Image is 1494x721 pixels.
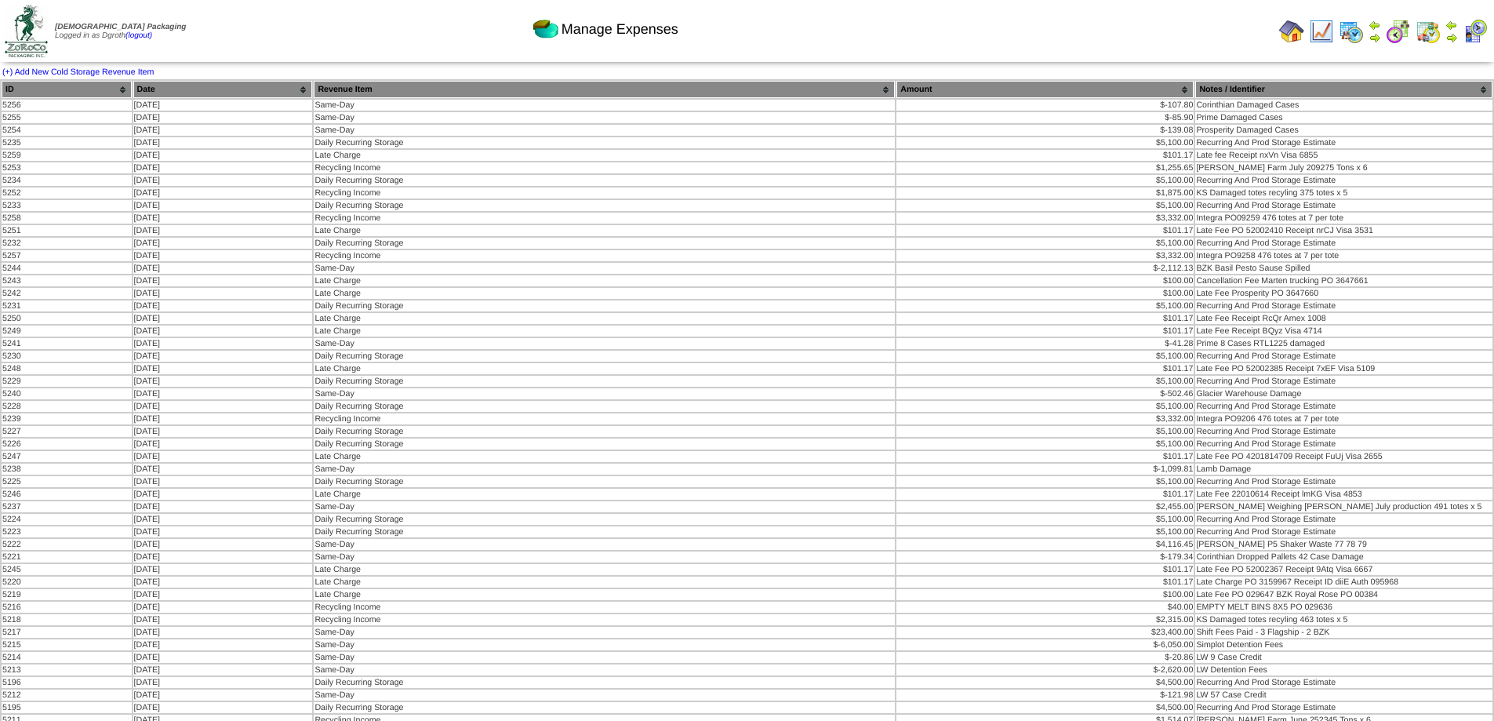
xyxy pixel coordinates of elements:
td: Lamb Damage [1195,464,1492,475]
div: $-179.34 [897,552,1193,562]
div: $5,100.00 [897,351,1193,361]
td: Late Fee PO 029647 BZK Royal Rose PO 00384 [1195,589,1492,600]
div: $101.17 [897,452,1193,461]
td: Late Charge [314,589,895,600]
td: 5219 [2,589,132,600]
td: [DATE] [133,552,313,563]
td: Late Fee 22010614 Receipt lmKG Visa 4853 [1195,489,1492,500]
td: [DATE] [133,489,313,500]
td: Late Charge [314,313,895,324]
img: zoroco-logo-small.webp [5,5,48,57]
td: 5229 [2,376,132,387]
td: Recurring And Prod Storage Estimate [1195,175,1492,186]
td: Late Charge [314,326,895,337]
td: Daily Recurring Storage [314,137,895,148]
div: $100.00 [897,289,1193,298]
td: [DATE] [133,213,313,224]
td: Daily Recurring Storage [314,238,895,249]
span: Manage Expenses [562,21,678,38]
td: Integra PO09259 476 totes at 7 per tote [1195,213,1492,224]
td: 5257 [2,250,132,261]
td: 5242 [2,288,132,299]
td: 5225 [2,476,132,487]
td: 5226 [2,439,132,450]
td: [DATE] [133,476,313,487]
td: 5255 [2,112,132,123]
td: Recycling Income [314,213,895,224]
div: $5,100.00 [897,402,1193,411]
td: Recurring And Prod Storage Estimate [1195,300,1492,311]
td: 5196 [2,677,132,688]
img: arrowright.gif [1445,31,1458,44]
img: calendarinout.gif [1416,19,1441,44]
td: Recycling Income [314,162,895,173]
img: calendarcustomer.gif [1463,19,1488,44]
td: Recurring And Prod Storage Estimate [1195,526,1492,537]
td: [DATE] [133,225,313,236]
td: KS Damaged totes recyling 375 totes x 5 [1195,188,1492,198]
div: $5,100.00 [897,201,1193,210]
td: 5247 [2,451,132,462]
th: Notes / Identifier [1195,81,1492,98]
div: $-2,112.13 [897,264,1193,273]
td: 5245 [2,564,132,575]
td: Integra PO9206 476 totes at 7 per tote [1195,413,1492,424]
td: Daily Recurring Storage [314,426,895,437]
td: 5250 [2,313,132,324]
td: Late Charge [314,275,895,286]
td: Corinthian Damaged Cases [1195,100,1492,111]
img: calendarprod.gif [1339,19,1364,44]
td: 5252 [2,188,132,198]
div: $101.17 [897,151,1193,160]
div: $-6,050.00 [897,640,1193,650]
td: Recurring And Prod Storage Estimate [1195,238,1492,249]
td: [DATE] [133,188,313,198]
td: 5258 [2,213,132,224]
td: Recurring And Prod Storage Estimate [1195,677,1492,688]
div: $3,332.00 [897,251,1193,260]
td: Same-Day [314,112,895,123]
td: 5232 [2,238,132,249]
td: Same-Day [314,627,895,638]
td: Same-Day [314,552,895,563]
td: 5246 [2,489,132,500]
td: [PERSON_NAME] Weighing [PERSON_NAME] July production 491 totes x 5 [1195,501,1492,512]
td: 5256 [2,100,132,111]
td: [DATE] [133,175,313,186]
td: 5227 [2,426,132,437]
td: [DATE] [133,639,313,650]
td: [DATE] [133,539,313,550]
div: $101.17 [897,490,1193,499]
td: Daily Recurring Storage [314,514,895,525]
td: 5212 [2,690,132,701]
td: [DATE] [133,401,313,412]
td: BZK Basil Pesto Sause Spilled [1195,263,1492,274]
td: 5214 [2,652,132,663]
div: $101.17 [897,565,1193,574]
div: $101.17 [897,314,1193,323]
td: [DATE] [133,200,313,211]
td: 5218 [2,614,132,625]
a: (logout) [125,31,152,40]
td: EMPTY MELT BINS 8X5 PO 029636 [1195,602,1492,613]
td: [DATE] [133,150,313,161]
div: $-41.28 [897,339,1193,348]
td: [DATE] [133,526,313,537]
div: $101.17 [897,364,1193,373]
td: Same-Day [314,100,895,111]
td: [DATE] [133,413,313,424]
td: [DATE] [133,363,313,374]
td: 5249 [2,326,132,337]
div: $-107.80 [897,100,1193,110]
div: $40.00 [897,603,1193,612]
td: Recurring And Prod Storage Estimate [1195,137,1492,148]
td: Recurring And Prod Storage Estimate [1195,514,1492,525]
td: Late Charge [314,564,895,575]
td: Corinthian Dropped Pallets 42 Case Damage [1195,552,1492,563]
td: Daily Recurring Storage [314,351,895,362]
div: $-121.98 [897,690,1193,700]
td: LW 9 Case Credit [1195,652,1492,663]
img: home.gif [1279,19,1304,44]
td: 5248 [2,363,132,374]
td: 5233 [2,200,132,211]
